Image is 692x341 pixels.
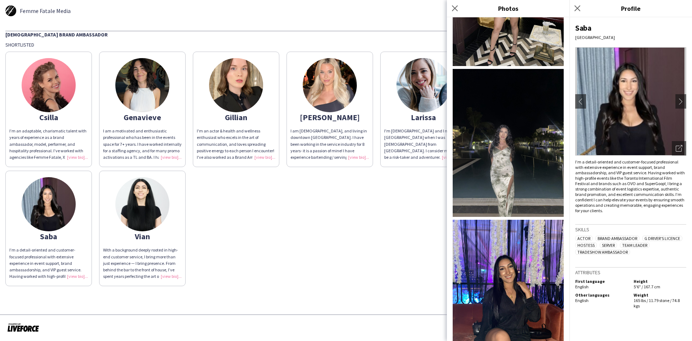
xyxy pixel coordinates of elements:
[22,58,76,112] img: thumb-6884580e3ef63.jpg
[9,247,88,280] div: I’m a detail-oriented and customer-focused professional with extensive experience in event suppor...
[209,58,263,112] img: thumb-686ed2b01dae5.jpeg
[595,236,639,241] span: Brand Ambassador
[303,58,357,112] img: thumb-556df02a-8418-42a2-b32f-057cd1d4ccea.jpg
[396,58,451,112] img: thumb-1683910523645e6f7b75289.png
[575,159,686,213] div: I’m a detail-oriented and customer-focused professional with extensive experience in event suppor...
[672,141,686,156] div: Open photos pop-in
[197,114,275,121] div: Gillian
[575,284,589,289] span: English
[575,23,686,33] div: Saba
[20,8,71,14] span: Femme Fatale Media
[575,249,630,255] span: Tradeshow Ambassador
[575,298,589,303] span: English
[453,69,564,217] img: Crew photo 1088114
[9,128,88,161] div: I’m an adaptable, charismatic talent with years of experience as a brand ambassador, model, perfo...
[575,269,686,276] h3: Attributes
[642,236,682,241] span: G Driver's Licence
[634,284,660,289] span: 5'6" / 167.7 cm
[7,322,39,332] img: Powered by Liveforce
[575,47,686,156] img: Crew avatar or photo
[103,247,182,280] div: With a background deeply rooted in high-end customer service, I bring more than just experience —...
[197,128,275,173] span: I'm an actor & health and wellness enthusiast who excels in the art of communication, and loves s...
[290,114,369,121] div: [PERSON_NAME]
[103,114,182,121] div: Genavieve
[115,58,169,112] img: thumb-707bfd96-8c97-4d8d-97cd-3f6696379061.jpg
[103,233,182,240] div: Vian
[5,31,687,38] div: [DEMOGRAPHIC_DATA] Brand Ambassador
[22,177,76,231] img: thumb-687557a3ccd97.jpg
[575,35,686,40] div: [GEOGRAPHIC_DATA]
[103,128,182,161] div: I am a motivated and enthusiastic professional who has been in the events space for 7+ years. I h...
[575,242,597,248] span: Hostess
[5,41,687,48] div: Shortlisted
[384,114,463,121] div: Larissa
[5,5,16,16] img: thumb-5d261e8036265.jpg
[620,242,649,248] span: Team Leader
[575,236,593,241] span: Actor
[634,279,686,284] h5: Height
[9,114,88,121] div: Csilla
[575,226,686,233] h3: Skills
[290,128,369,161] div: I am [DEMOGRAPHIC_DATA], and living in downtown [GEOGRAPHIC_DATA]. I have been working in the ser...
[384,128,462,212] span: I'm [DEMOGRAPHIC_DATA] and I moved to [GEOGRAPHIC_DATA] when I was [DEMOGRAPHIC_DATA] from [GEOGR...
[634,298,680,309] span: 165 lbs / 11.79 stone / 74.8 kgs
[9,233,88,240] div: Saba
[447,4,569,13] h3: Photos
[115,177,169,231] img: thumb-39854cd5-1e1b-4859-a9f5-70b3ac76cbb6.jpg
[575,279,628,284] h5: First language
[634,292,686,298] h5: Weight
[600,242,617,248] span: Server
[569,4,692,13] h3: Profile
[575,292,628,298] h5: Other languages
